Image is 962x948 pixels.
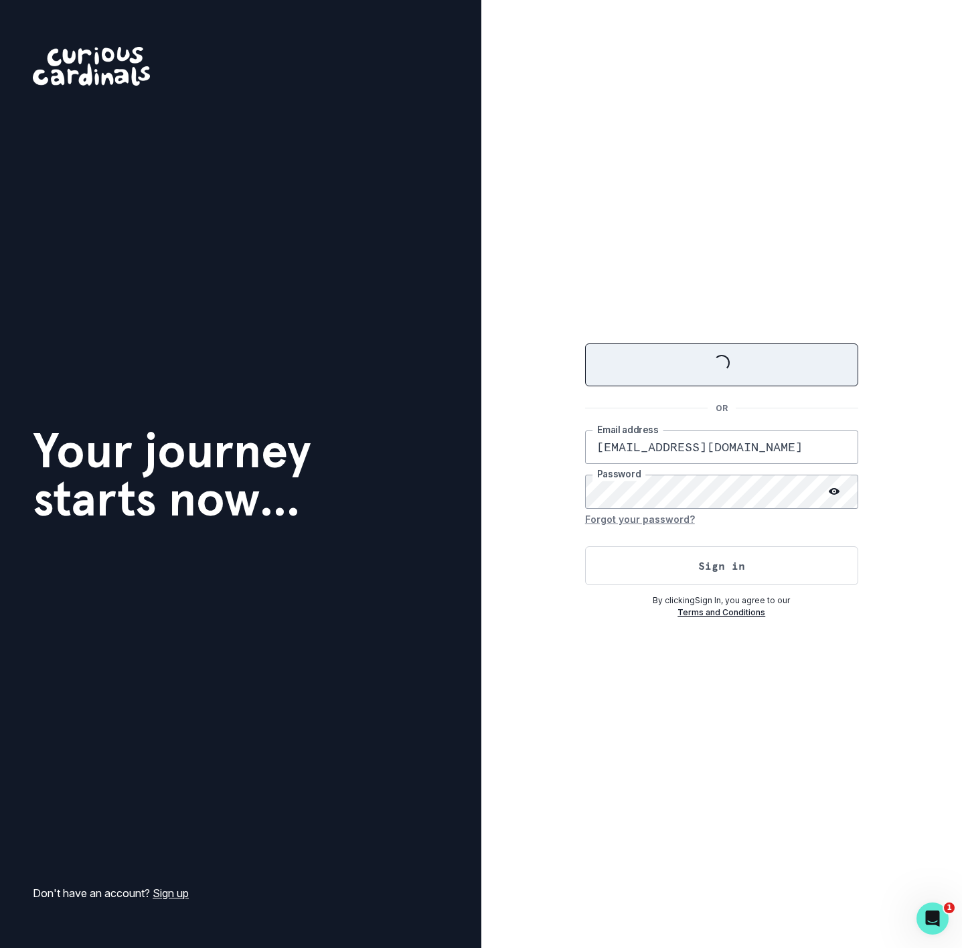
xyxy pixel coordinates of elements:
span: 1 [944,902,955,913]
h1: Your journey starts now... [33,426,311,523]
a: Terms and Conditions [677,607,765,617]
p: By clicking Sign In , you agree to our [585,595,858,607]
button: Sign in [585,546,858,585]
p: Don't have an account? [33,885,189,901]
a: Sign up [153,886,189,900]
iframe: Intercom live chat [916,902,949,935]
button: Forgot your password? [585,509,695,530]
button: Sign in with Google (GSuite) [585,343,858,386]
img: Curious Cardinals Logo [33,47,150,86]
p: OR [708,402,736,414]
